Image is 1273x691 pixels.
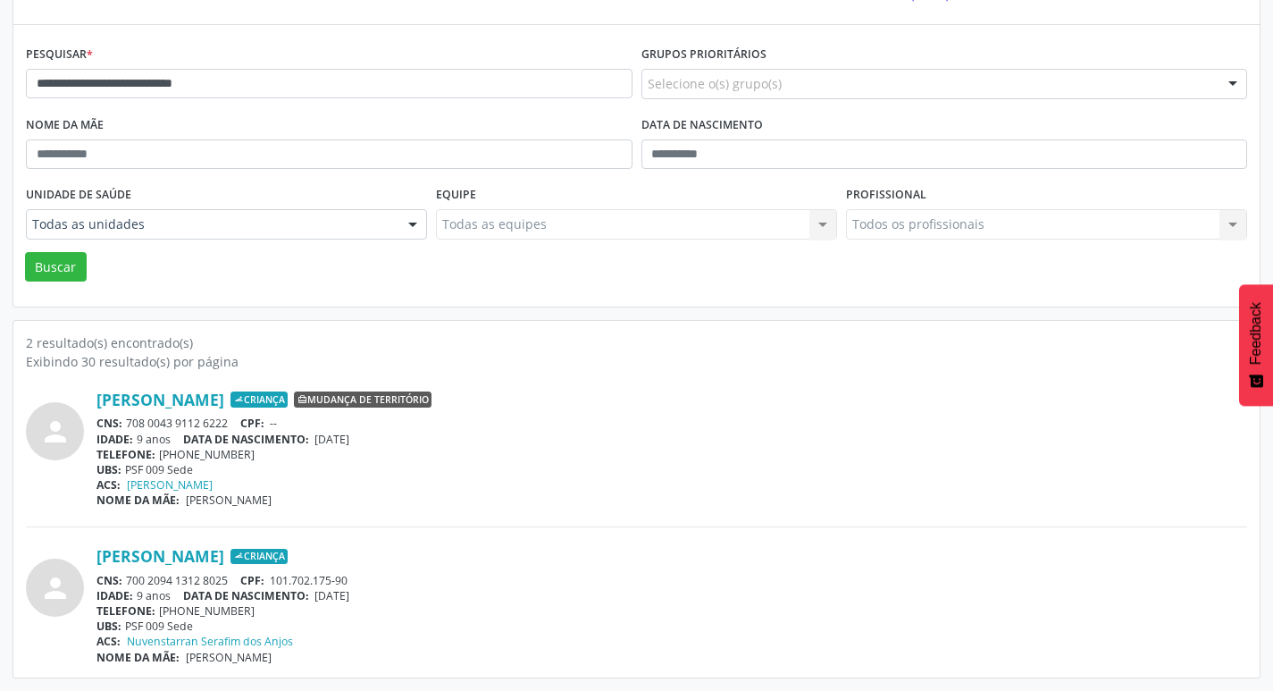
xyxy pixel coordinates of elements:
[240,573,264,588] span: CPF:
[96,650,180,665] span: NOME DA MÃE:
[96,588,133,603] span: IDADE:
[96,432,1247,447] div: 9 anos
[96,462,121,477] span: UBS:
[436,181,476,209] label: Equipe
[186,493,272,508] span: [PERSON_NAME]
[641,112,763,139] label: Data de nascimento
[96,573,122,588] span: CNS:
[1239,284,1273,406] button: Feedback - Mostrar pesquisa
[96,619,121,634] span: UBS:
[641,41,766,69] label: Grupos prioritários
[183,588,309,603] span: DATA DE NASCIMENTO:
[96,416,122,431] span: CNS:
[230,549,288,565] span: Criança
[314,432,349,447] span: [DATE]
[648,74,782,93] span: Selecione o(s) grupo(s)
[230,392,288,408] span: Criança
[26,112,104,139] label: Nome da mãe
[96,588,1247,603] div: 9 anos
[39,416,71,448] i: person
[26,352,1247,371] div: Exibindo 30 resultado(s) por página
[127,634,293,649] a: Nuvenstarran Serafim dos Anjos
[26,41,93,69] label: Pesquisar
[96,634,121,649] span: ACS:
[96,493,180,508] span: NOME DA MÃE:
[96,477,121,493] span: ACS:
[25,252,87,282] button: Buscar
[1248,302,1264,365] span: Feedback
[294,392,431,408] span: Mudança de território
[39,572,71,604] i: person
[96,416,1247,431] div: 708 0043 9112 6222
[96,603,1247,619] div: [PHONE_NUMBER]
[314,588,349,603] span: [DATE]
[96,447,1247,462] div: [PHONE_NUMBER]
[270,573,348,588] span: 101.702.175-90
[240,416,264,431] span: CPF:
[26,333,1247,352] div: 2 resultado(s) encontrado(s)
[270,416,277,431] span: --
[183,432,309,447] span: DATA DE NASCIMENTO:
[96,573,1247,588] div: 700 2094 1312 8025
[186,650,272,665] span: [PERSON_NAME]
[96,546,224,566] a: [PERSON_NAME]
[96,462,1247,477] div: PSF 009 Sede
[96,603,155,619] span: TELEFONE:
[32,215,390,233] span: Todas as unidades
[127,477,213,493] a: [PERSON_NAME]
[26,181,131,209] label: Unidade de saúde
[846,181,926,209] label: Profissional
[96,432,133,447] span: IDADE:
[96,447,155,462] span: TELEFONE:
[96,619,1247,634] div: PSF 009 Sede
[96,390,224,409] a: [PERSON_NAME]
